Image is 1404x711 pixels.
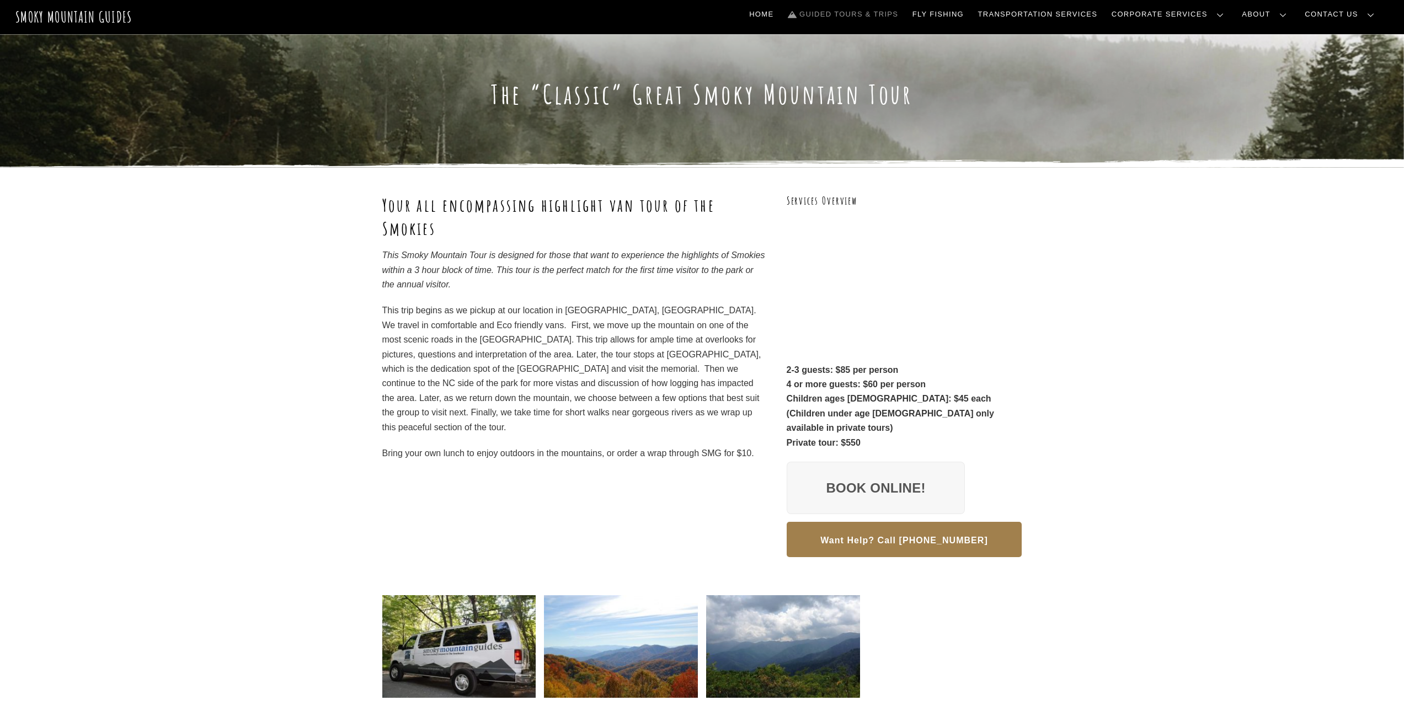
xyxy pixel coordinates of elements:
a: About [1238,3,1295,26]
a: Book Online! [787,462,965,515]
strong: Your all encompassing highlight van tour of the Smokies [382,194,715,239]
strong: (Children under age [DEMOGRAPHIC_DATA] only available in private tours) [787,409,994,432]
h1: The “Classic” Great Smoky Mountain Tour [382,78,1022,110]
img: SMG+Van-min [382,595,536,698]
a: Transportation Services [974,3,1102,26]
a: Home [745,3,778,26]
a: Corporate Services [1107,3,1232,26]
h3: Services Overview [787,194,1022,209]
a: Fly Fishing [908,3,968,26]
a: Contact Us [1301,3,1383,26]
img: IMG_2286 [706,595,860,698]
a: Smoky Mountain Guides [15,8,132,26]
a: Guided Tours & Trips [783,3,903,26]
strong: 4 or more guests: $60 per person [787,379,926,389]
strong: Private tour: $550 [787,438,861,447]
em: This Smoky Mountain Tour is designed for those that want to experience the highlights of Smokies ... [382,250,765,289]
strong: 2-3 guests: $85 per person [787,365,899,375]
p: This trip begins as we pickup at our location in [GEOGRAPHIC_DATA], [GEOGRAPHIC_DATA]. We travel ... [382,303,766,435]
p: Bring your own lunch to enjoy outdoors in the mountains, or order a wrap through SMG for $10. [382,446,766,461]
strong: Children ages [DEMOGRAPHIC_DATA]: $45 each [787,394,991,403]
button: Want Help? Call [PHONE_NUMBER] [787,522,1022,557]
a: Want Help? Call [PHONE_NUMBER] [787,536,1022,545]
img: Valleys-min [544,595,698,698]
